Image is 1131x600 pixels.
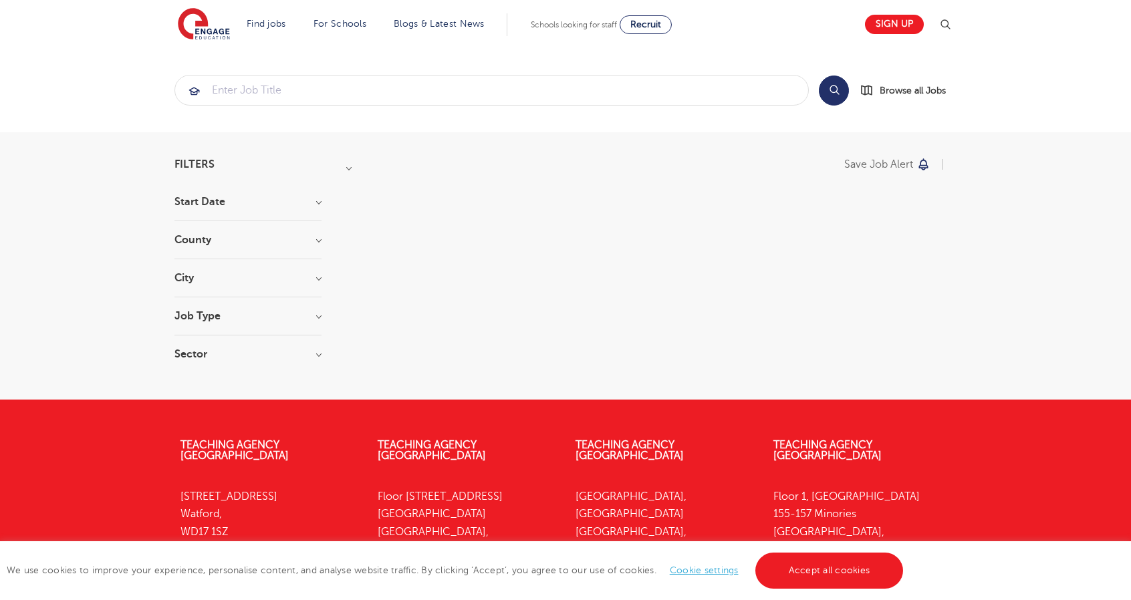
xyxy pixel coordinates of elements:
button: Search [819,76,849,106]
a: Browse all Jobs [860,83,957,98]
input: Submit [175,76,808,105]
img: Engage Education [178,8,230,41]
a: Teaching Agency [GEOGRAPHIC_DATA] [378,439,486,462]
span: Recruit [630,19,661,29]
button: Save job alert [844,159,930,170]
p: [STREET_ADDRESS] Watford, WD17 1SZ 01923 281040 [180,488,358,575]
a: For Schools [313,19,366,29]
a: Cookie settings [670,565,739,575]
h3: Job Type [174,311,322,321]
p: [GEOGRAPHIC_DATA], [GEOGRAPHIC_DATA] [GEOGRAPHIC_DATA], LS1 5SH 0113 323 7633 [576,488,753,593]
a: Blogs & Latest News [394,19,485,29]
h3: City [174,273,322,283]
span: Filters [174,159,215,170]
span: Browse all Jobs [880,83,946,98]
a: Teaching Agency [GEOGRAPHIC_DATA] [576,439,684,462]
p: Save job alert [844,159,913,170]
span: Schools looking for staff [531,20,617,29]
h3: Start Date [174,196,322,207]
a: Teaching Agency [GEOGRAPHIC_DATA] [180,439,289,462]
h3: Sector [174,349,322,359]
a: Teaching Agency [GEOGRAPHIC_DATA] [773,439,882,462]
h3: County [174,235,322,245]
div: Submit [174,75,809,106]
a: Recruit [620,15,672,34]
a: Find jobs [247,19,286,29]
span: We use cookies to improve your experience, personalise content, and analyse website traffic. By c... [7,565,906,575]
a: Sign up [865,15,924,34]
p: Floor 1, [GEOGRAPHIC_DATA] 155-157 Minories [GEOGRAPHIC_DATA], EC3N 1LJ 0333 150 8020 [773,488,951,593]
p: Floor [STREET_ADDRESS] [GEOGRAPHIC_DATA] [GEOGRAPHIC_DATA], BN1 3XF 01273 447633 [378,488,555,593]
a: Accept all cookies [755,553,904,589]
